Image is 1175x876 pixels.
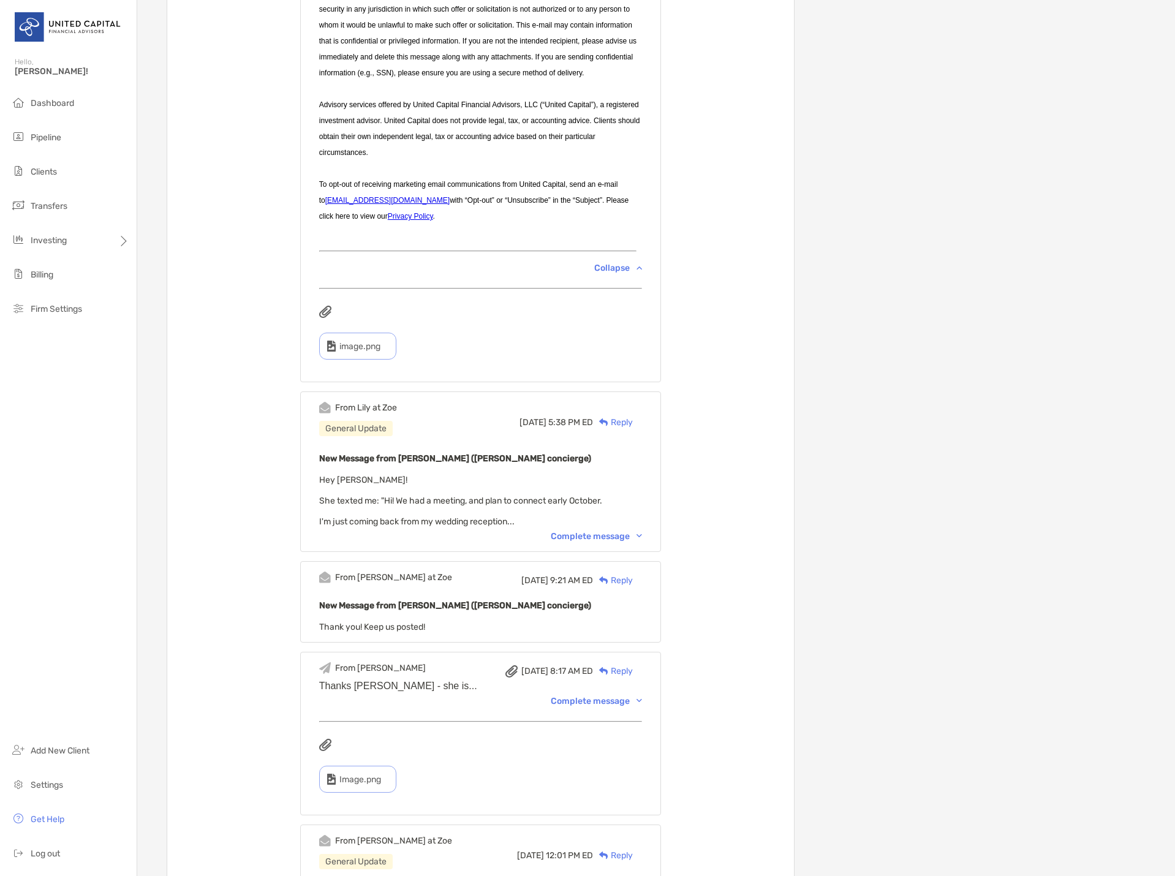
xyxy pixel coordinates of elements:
[319,402,331,413] img: Event icon
[11,232,26,247] img: investing icon
[599,576,608,584] img: Reply icon
[319,662,331,674] img: Event icon
[11,129,26,144] img: pipeline icon
[15,5,122,49] img: United Capital Logo
[319,854,393,869] div: General Update
[335,572,452,583] div: From [PERSON_NAME] at Zoe
[11,266,26,281] img: billing icon
[551,531,642,542] div: Complete message
[550,575,593,586] span: 9:21 AM ED
[550,666,593,676] span: 8:17 AM ED
[319,306,331,318] img: attachments
[11,95,26,110] img: dashboard icon
[11,845,26,860] img: logout icon
[325,196,450,205] a: [EMAIL_ADDRESS][DOMAIN_NAME]
[319,622,425,632] span: Thank you! Keep us posted!
[546,850,593,861] span: 12:01 PM ED
[31,848,60,859] span: Log out
[31,98,74,108] span: Dashboard
[31,270,53,280] span: Billing
[31,201,67,211] span: Transfers
[11,742,26,757] img: add_new_client icon
[593,849,633,862] div: Reply
[31,132,61,143] span: Pipeline
[593,665,633,678] div: Reply
[599,851,608,859] img: Reply icon
[11,811,26,826] img: get-help icon
[339,774,381,785] span: Image.png
[388,212,433,221] a: Privacy Policy
[11,198,26,213] img: transfers icon
[319,421,393,436] div: General Update
[599,667,608,675] img: Reply icon
[15,66,129,77] span: [PERSON_NAME]!
[31,814,64,825] span: Get Help
[31,235,67,246] span: Investing
[319,453,591,464] b: New Message from [PERSON_NAME] ([PERSON_NAME] concierge)
[31,746,89,756] span: Add New Client
[335,836,452,846] div: From [PERSON_NAME] at Zoe
[11,301,26,315] img: firm-settings icon
[31,780,63,790] span: Settings
[548,417,593,428] span: 5:38 PM ED
[593,416,633,429] div: Reply
[319,475,602,527] span: Hey [PERSON_NAME]! She texted me: "Hi! We had a meeting, and plan to connect early October. I'm j...
[521,575,548,586] span: [DATE]
[11,164,26,178] img: clients icon
[319,600,591,611] b: New Message from [PERSON_NAME] ([PERSON_NAME] concierge)
[319,681,642,692] div: Thanks [PERSON_NAME] - she is...
[521,666,548,676] span: [DATE]
[327,341,336,352] img: type
[594,263,642,273] div: Collapse
[31,167,57,177] span: Clients
[319,835,331,847] img: Event icon
[319,739,331,751] img: attachments
[335,402,397,413] div: From Lily at Zoe
[517,850,544,861] span: [DATE]
[31,304,82,314] span: Firm Settings
[339,341,380,352] span: image.png
[551,696,642,706] div: Complete message
[335,663,426,673] div: From [PERSON_NAME]
[637,534,642,538] img: Chevron icon
[599,418,608,426] img: Reply icon
[505,665,518,678] img: attachment
[637,699,642,703] img: Chevron icon
[11,777,26,791] img: settings icon
[637,266,642,270] img: Chevron icon
[519,417,546,428] span: [DATE]
[327,774,336,785] img: type
[593,574,633,587] div: Reply
[319,572,331,583] img: Event icon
